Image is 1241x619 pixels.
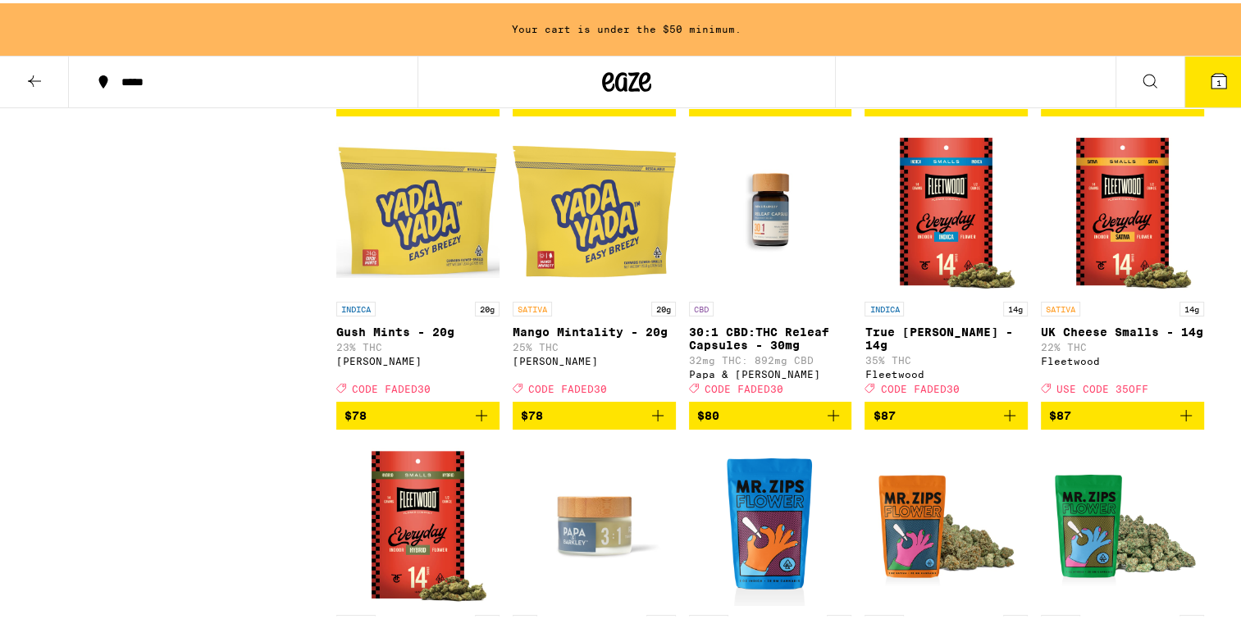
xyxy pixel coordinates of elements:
[865,298,904,313] p: INDICA
[1049,406,1071,419] span: $87
[513,126,676,398] a: Open page for Mango Mintality - 20g from Yada Yada
[689,126,852,398] a: Open page for 30:1 CBD:THC Releaf Capsules - 30mg from Papa & Barkley
[521,406,543,419] span: $78
[513,398,676,426] button: Add to bag
[528,380,607,390] span: CODE FADED30
[880,380,959,390] span: CODE FADED30
[689,321,852,348] p: 30:1 CBD:THC Releaf Capsules - 30mg
[865,126,1028,398] a: Open page for True OG Smalls - 14g from Fleetwood
[352,380,431,390] span: CODE FADED30
[1003,298,1028,313] p: 14g
[689,439,852,603] img: Mr. Zips - Blue Meteorite - 28g
[1041,298,1080,313] p: SATIVA
[689,298,714,313] p: CBD
[513,352,676,362] div: [PERSON_NAME]
[697,406,719,419] span: $80
[1041,126,1204,398] a: Open page for UK Cheese Smalls - 14g from Fleetwood
[865,398,1028,426] button: Add to bag
[1041,338,1204,348] p: 22% THC
[513,439,676,603] img: Papa & Barkley - 3:1 CBD:THC Releaf Balm (50ml) - 600mg
[865,439,1028,603] img: Mr. Zips - Sunshine Punch - 28g
[344,406,367,419] span: $78
[689,351,852,362] p: 32mg THC: 892mg CBD
[336,298,376,313] p: INDICA
[336,126,500,398] a: Open page for Gush Mints - 20g from Yada Yada
[651,298,676,313] p: 20g
[865,351,1028,362] p: 35% THC
[1041,352,1204,362] div: Fleetwood
[336,439,500,603] img: Fleetwood - Gelato Smalls - 14g
[1179,298,1204,313] p: 14g
[1041,321,1204,335] p: UK Cheese Smalls - 14g
[865,321,1028,348] p: True [PERSON_NAME] - 14g
[1056,380,1148,390] span: USE CODE 35OFF
[689,365,852,375] div: Papa & [PERSON_NAME]
[705,380,783,390] span: CODE FADED30
[513,321,676,335] p: Mango Mintality - 20g
[336,338,500,348] p: 23% THC
[689,126,852,290] img: Papa & Barkley - 30:1 CBD:THC Releaf Capsules - 30mg
[1041,126,1204,290] img: Fleetwood - UK Cheese Smalls - 14g
[475,298,500,313] p: 20g
[689,398,852,426] button: Add to bag
[513,126,676,290] img: Yada Yada - Mango Mintality - 20g
[513,338,676,348] p: 25% THC
[513,298,552,313] p: SATIVA
[1216,75,1221,84] span: 1
[336,321,500,335] p: Gush Mints - 20g
[336,126,500,290] img: Yada Yada - Gush Mints - 20g
[865,365,1028,375] div: Fleetwood
[865,126,1028,290] img: Fleetwood - True OG Smalls - 14g
[336,352,500,362] div: [PERSON_NAME]
[1041,439,1204,603] img: Mr. Zips - Elektra Ice - 28g
[336,398,500,426] button: Add to bag
[1041,398,1204,426] button: Add to bag
[873,406,895,419] span: $87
